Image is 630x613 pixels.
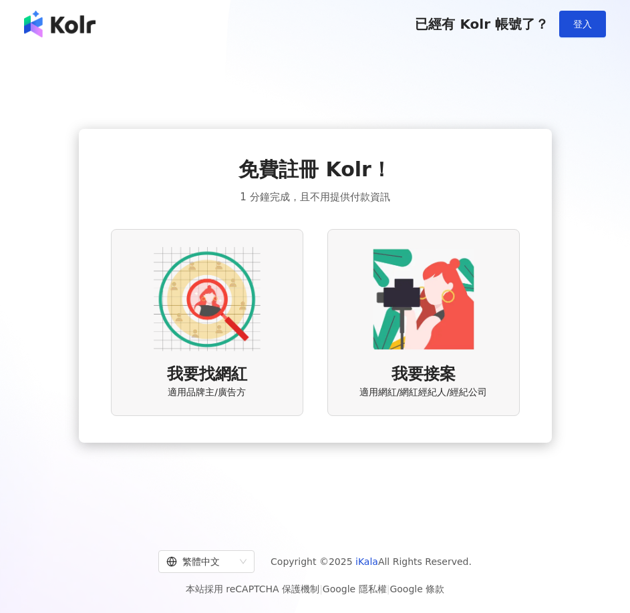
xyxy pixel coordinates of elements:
[239,156,391,184] span: 免費註冊 Kolr！
[370,246,477,353] img: KOL identity option
[271,554,472,570] span: Copyright © 2025 All Rights Reserved.
[154,246,261,353] img: AD identity option
[166,551,234,572] div: 繁體中文
[186,581,444,597] span: 本站採用 reCAPTCHA 保護機制
[391,363,456,386] span: 我要接案
[387,584,390,594] span: |
[573,19,592,29] span: 登入
[323,584,387,594] a: Google 隱私權
[389,584,444,594] a: Google 條款
[559,11,606,37] button: 登入
[319,584,323,594] span: |
[167,363,247,386] span: 我要找網紅
[359,386,487,399] span: 適用網紅/網紅經紀人/經紀公司
[415,16,548,32] span: 已經有 Kolr 帳號了？
[240,189,389,205] span: 1 分鐘完成，且不用提供付款資訊
[355,556,378,567] a: iKala
[168,386,246,399] span: 適用品牌主/廣告方
[24,11,96,37] img: logo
